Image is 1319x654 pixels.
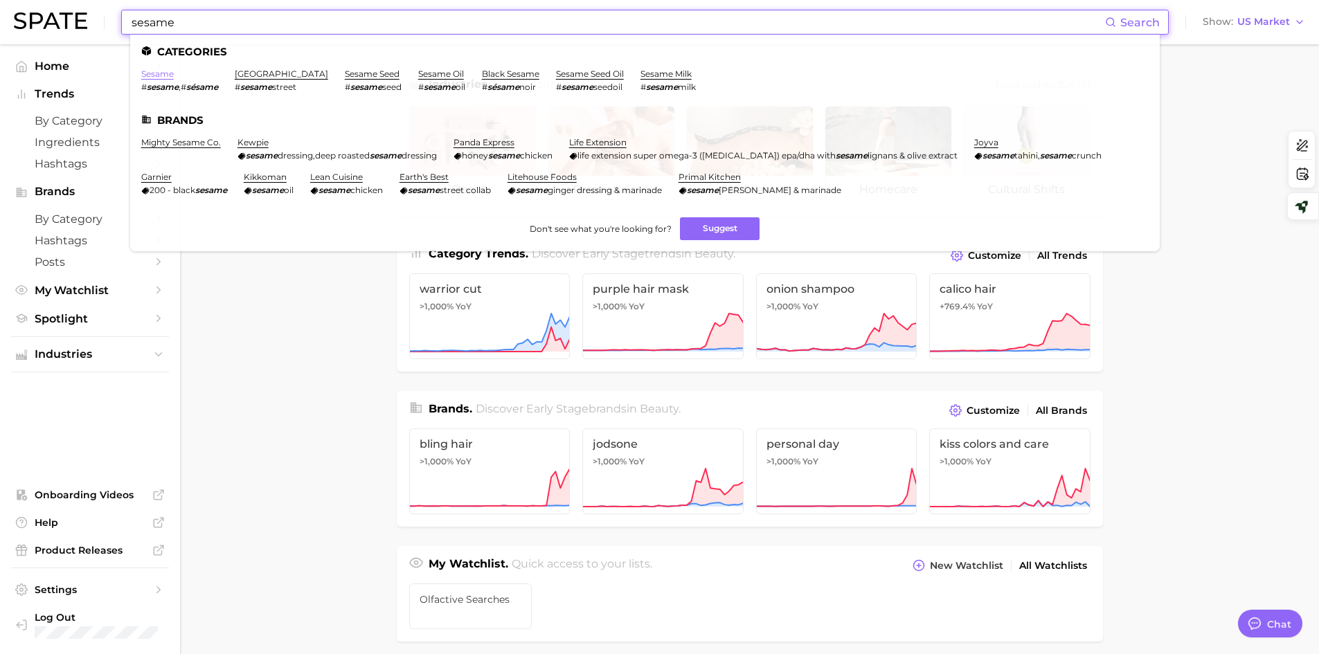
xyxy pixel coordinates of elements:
[11,540,169,561] a: Product Releases
[11,344,169,365] button: Industries
[370,150,402,161] em: sesame
[488,150,520,161] em: sesame
[181,82,186,92] span: #
[11,484,169,505] a: Onboarding Videos
[940,456,973,466] span: >1,000%
[409,583,532,629] a: Olfactive Searches
[640,82,646,92] span: #
[476,402,681,415] span: Discover Early Stage brands in .
[802,456,818,467] span: YoY
[35,516,145,529] span: Help
[141,82,147,92] span: #
[11,153,169,174] a: Hashtags
[556,82,562,92] span: #
[350,82,382,92] em: sesame
[35,157,145,170] span: Hashtags
[577,150,836,161] span: life extension super omega-3 ([MEDICAL_DATA]) epa/dha with
[402,150,437,161] span: dressing
[974,150,1102,161] div: ,
[130,10,1105,34] input: Search here for a brand, industry, or ingredient
[678,82,696,92] span: milk
[237,150,437,161] div: ,
[940,301,975,311] span: +769.4%
[35,234,145,247] span: Hashtags
[318,185,350,195] em: sesame
[1037,250,1087,262] span: All Trends
[240,82,272,92] em: sesame
[1016,556,1091,575] a: All Watchlists
[235,82,240,92] span: #
[382,82,402,92] span: seed
[947,246,1024,265] button: Customize
[456,456,472,467] span: YoY
[929,428,1091,514] a: kiss colors and care>1,000% YoY
[530,224,672,234] span: Don't see what you're looking for?
[929,273,1091,359] a: calico hair+769.4% YoY
[640,402,679,415] span: beauty
[548,185,662,195] span: ginger dressing & marinade
[35,255,145,269] span: Posts
[420,301,454,311] span: >1,000%
[756,273,917,359] a: onion shampoo>1,000% YoY
[150,185,195,195] span: 200 - black
[11,208,169,230] a: by Category
[629,301,645,312] span: YoY
[629,456,645,467] span: YoY
[11,251,169,273] a: Posts
[195,185,227,195] em: sesame
[687,185,719,195] em: sesame
[516,185,548,195] em: sesame
[186,82,218,92] em: sésame
[14,12,87,29] img: SPATE
[766,282,907,296] span: onion shampoo
[35,88,145,100] span: Trends
[11,280,169,301] a: My Watchlist
[11,230,169,251] a: Hashtags
[967,405,1020,417] span: Customize
[409,428,571,514] a: bling hair>1,000% YoY
[272,82,296,92] span: street
[719,185,841,195] span: [PERSON_NAME] & marinade
[1019,560,1087,572] span: All Watchlists
[35,185,145,198] span: Brands
[694,247,733,260] span: beauty
[519,82,536,92] span: noir
[462,150,488,161] span: honey
[569,137,627,147] a: life extension
[11,607,169,643] a: Log out. Currently logged in with e-mail dana.papa@givaudan.com.
[640,69,692,79] a: sesame milk
[350,185,383,195] span: chicken
[940,282,1080,296] span: calico hair
[456,82,465,92] span: oil
[420,437,560,451] span: bling hair
[766,437,907,451] span: personal day
[930,560,1003,572] span: New Watchlist
[345,69,400,79] a: sesame seed
[512,556,652,575] h2: Quick access to your lists.
[11,512,169,533] a: Help
[11,110,169,131] a: by Category
[11,131,169,153] a: Ingredients
[420,282,560,296] span: warrior cut
[976,456,992,467] span: YoY
[11,181,169,202] button: Brands
[1199,13,1309,31] button: ShowUS Market
[679,172,741,182] a: primal kitchen
[408,185,440,195] em: sesame
[487,82,519,92] em: sésame
[836,150,868,161] em: sesame
[141,172,172,182] a: garnier
[456,301,472,312] span: YoY
[244,172,287,182] a: kikkoman
[1040,150,1072,161] em: sesame
[147,82,179,92] em: sesame
[1032,401,1091,420] a: All Brands
[454,137,514,147] a: panda express
[141,69,174,79] a: sesame
[35,312,145,325] span: Spotlight
[593,282,733,296] span: purple hair mask
[429,556,508,575] h1: My Watchlist.
[35,544,145,556] span: Product Releases
[420,456,454,466] span: >1,000%
[141,137,221,147] a: mighty sesame co.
